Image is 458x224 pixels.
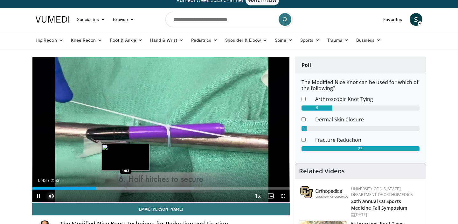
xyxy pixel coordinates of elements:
a: Knee Recon [67,34,106,47]
video-js: Video Player [32,57,290,203]
a: Favorites [379,13,406,26]
a: Shoulder & Elbow [221,34,271,47]
div: 6 [302,105,332,111]
button: Fullscreen [277,190,290,202]
span: / [48,178,49,183]
button: Playback Rate [252,190,264,202]
a: Foot & Ankle [106,34,147,47]
a: Sports [296,34,324,47]
h6: The Modified Nice Knot can be used for which of the following? [302,79,420,91]
a: Hand & Wrist [146,34,187,47]
a: Email [PERSON_NAME] [32,203,290,215]
a: Pediatrics [187,34,221,47]
input: Search topics, interventions [165,12,293,27]
a: Spine [271,34,296,47]
a: Specialties [73,13,109,26]
span: 2:53 [51,178,59,183]
button: Mute [45,190,58,202]
strong: Poll [302,61,311,69]
a: University of [US_STATE] Department of Orthopaedics [351,186,413,197]
img: 355603a8-37da-49b6-856f-e00d7e9307d3.png.150x105_q85_autocrop_double_scale_upscale_version-0.2.png [300,186,348,198]
a: Business [352,34,385,47]
dd: Fracture Reduction [310,136,424,144]
img: VuMedi Logo [36,16,69,23]
button: Enable picture-in-picture mode [264,190,277,202]
a: S [410,13,422,26]
a: 20th Annual CU Sports Medicine Fall Symposium [351,198,407,211]
a: Trauma [323,34,352,47]
img: image.jpeg [102,144,149,171]
h4: Related Videos [299,167,345,175]
button: Pause [32,190,45,202]
dd: Dermal Skin Closure [310,116,424,123]
a: Hip Recon [32,34,67,47]
div: Progress Bar [32,187,290,190]
div: [DATE] [351,212,421,218]
a: Browse [109,13,138,26]
span: 0:43 [38,178,46,183]
dd: Arthroscopic Knot Tying [310,95,424,103]
div: 23 [302,146,420,151]
div: 1 [302,126,307,131]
